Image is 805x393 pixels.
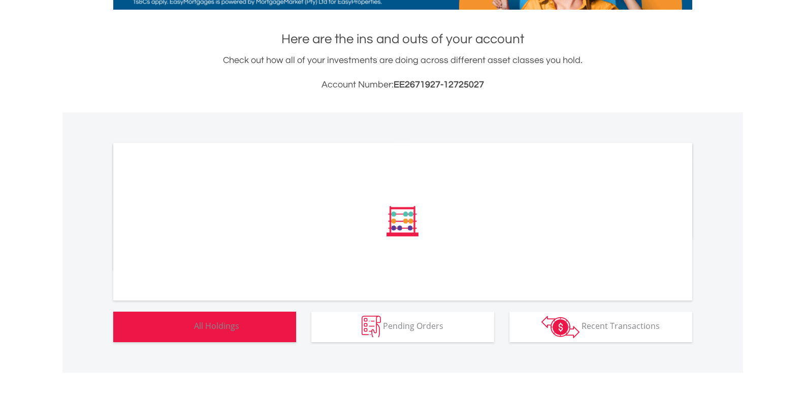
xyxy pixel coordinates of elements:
[113,53,692,92] div: Check out how all of your investments are doing across different asset classes you hold.
[509,312,692,342] button: Recent Transactions
[113,78,692,92] h3: Account Number:
[194,320,239,331] span: All Holdings
[541,316,579,338] img: transactions-zar-wht.png
[113,30,692,48] h1: Here are the ins and outs of your account
[362,316,381,338] img: pending_instructions-wht.png
[582,320,660,331] span: Recent Transactions
[113,312,296,342] button: All Holdings
[170,316,192,338] img: holdings-wht.png
[394,80,484,89] span: EE2671927-12725027
[383,320,443,331] span: Pending Orders
[311,312,494,342] button: Pending Orders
